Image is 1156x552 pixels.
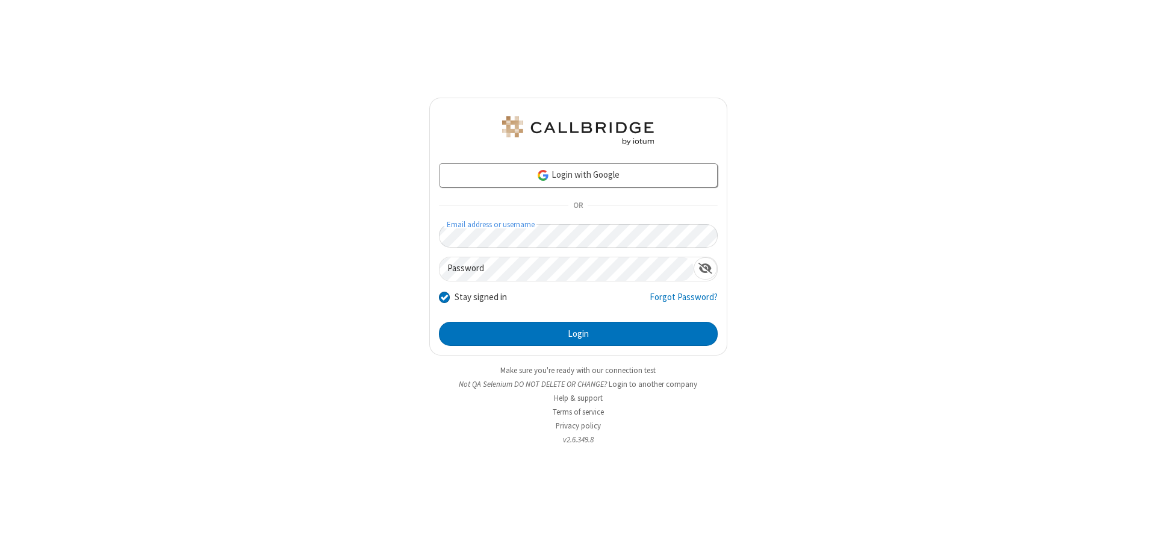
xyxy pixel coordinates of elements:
li: v2.6.349.8 [429,434,727,445]
span: OR [568,198,588,215]
iframe: Chat [1126,521,1147,544]
input: Password [440,257,694,281]
label: Stay signed in [455,290,507,304]
a: Login with Google [439,163,718,187]
img: google-icon.png [536,169,550,182]
button: Login to another company [609,378,697,390]
a: Forgot Password? [650,290,718,313]
li: Not QA Selenium DO NOT DELETE OR CHANGE? [429,378,727,390]
input: Email address or username [439,224,718,248]
a: Help & support [554,393,603,403]
div: Show password [694,257,717,280]
a: Make sure you're ready with our connection test [500,365,656,375]
a: Privacy policy [556,421,601,431]
a: Terms of service [553,407,604,417]
img: QA Selenium DO NOT DELETE OR CHANGE [500,116,656,145]
button: Login [439,322,718,346]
